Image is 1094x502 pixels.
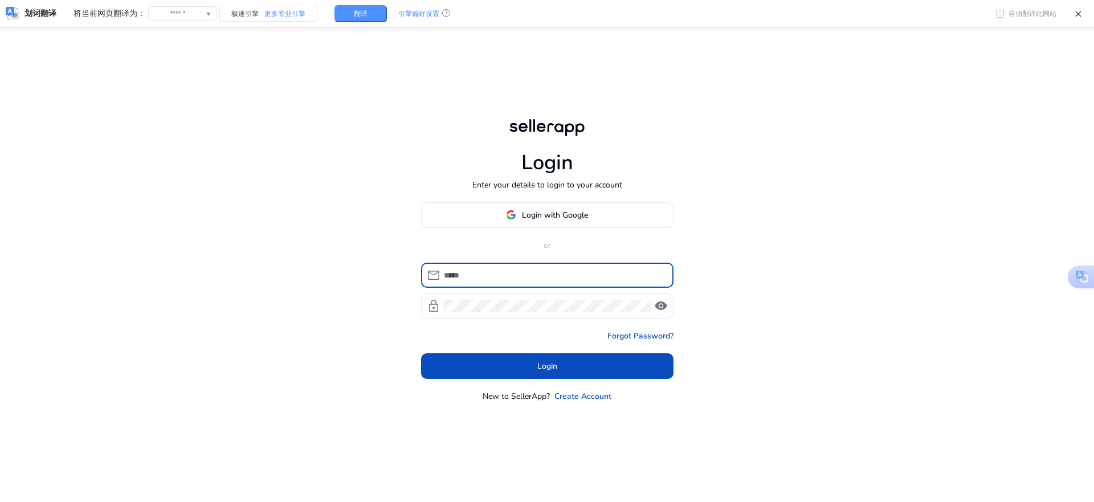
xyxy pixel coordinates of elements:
[521,150,573,175] h1: Login
[483,390,550,402] p: New to SellerApp?
[427,268,440,282] span: mail
[522,209,588,221] span: Login with Google
[654,299,668,313] span: visibility
[472,179,622,191] p: Enter your details to login to your account
[506,210,516,220] img: google-logo.svg
[607,330,673,342] a: Forgot Password?
[537,360,557,372] span: Login
[421,202,673,228] button: Login with Google
[554,390,611,402] a: Create Account
[427,299,440,313] span: lock
[421,239,673,251] p: or
[421,353,673,379] button: Login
